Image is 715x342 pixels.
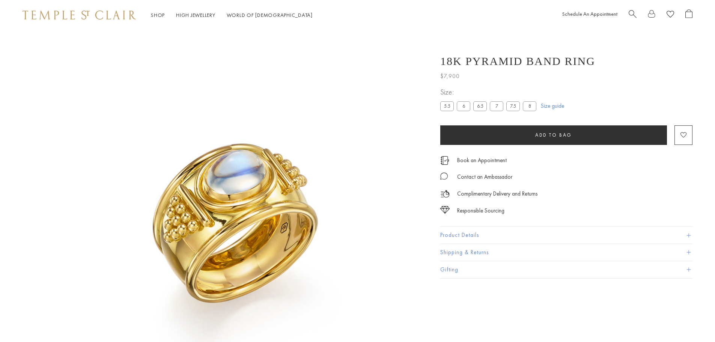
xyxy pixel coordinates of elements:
[667,9,674,21] a: View Wishlist
[227,12,313,18] a: World of [DEMOGRAPHIC_DATA]World of [DEMOGRAPHIC_DATA]
[535,132,572,138] span: Add to bag
[685,9,692,21] a: Open Shopping Bag
[473,101,487,111] label: 6.5
[440,227,692,244] button: Product Details
[629,9,637,21] a: Search
[440,86,539,98] span: Size:
[440,206,450,214] img: icon_sourcing.svg
[440,125,667,145] button: Add to bag
[176,12,215,18] a: High JewelleryHigh Jewellery
[490,101,503,111] label: 7
[440,244,692,261] button: Shipping & Returns
[440,172,448,180] img: MessageIcon-01_2.svg
[506,101,520,111] label: 7.5
[440,189,450,199] img: icon_delivery.svg
[440,261,692,278] button: Gifting
[457,206,504,215] div: Responsible Sourcing
[440,71,460,81] span: $7,900
[457,189,537,199] p: Complimentary Delivery and Returns
[562,11,617,17] a: Schedule An Appointment
[440,101,454,111] label: 5.5
[151,12,165,18] a: ShopShop
[457,172,512,182] div: Contact an Ambassador
[440,156,449,165] img: icon_appointment.svg
[541,102,564,110] a: Size guide
[457,156,507,164] a: Book an Appointment
[457,101,470,111] label: 6
[440,55,595,68] h1: 18K Pyramid Band Ring
[23,11,136,20] img: Temple St. Clair
[151,11,313,20] nav: Main navigation
[523,101,536,111] label: 8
